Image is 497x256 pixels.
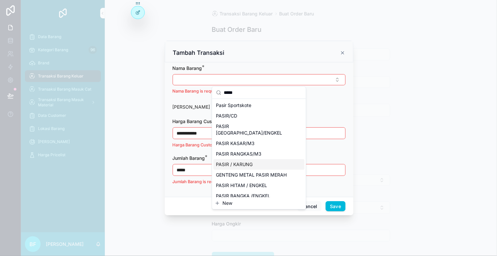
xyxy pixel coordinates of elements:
[212,99,306,197] div: Suggestions
[216,161,253,168] span: PASIR / KARUNG
[216,113,238,119] span: PASIR/CD
[216,123,294,136] span: PASIR [GEOGRAPHIC_DATA]/ENGKEL
[326,201,345,212] button: Save
[173,88,346,95] p: Nama Barang is required
[173,179,346,185] p: Jumlah Barang is required
[297,201,322,212] button: Cancel
[173,74,346,85] button: Select Button
[173,49,225,57] h3: Tambah Transaksi
[216,102,252,109] span: Pasir Sportskote
[173,142,346,148] p: Harga Barang Custom is required
[173,65,202,71] span: Nama Barang
[216,182,267,189] span: PASIR HITAM / ENGKEL
[216,193,271,199] span: PASIR BANGKA /ENGKEL
[216,172,287,178] span: GENTENG METAL PASIR MERAH
[223,200,233,206] span: New
[173,155,205,161] span: Jumlah Barang
[216,140,255,147] span: PASIR KASAR/M3
[173,118,220,124] span: Harga Barang Custom
[173,104,210,110] span: [PERSON_NAME]
[216,151,262,157] span: PASIR RANGKAS/M3
[215,200,303,206] button: New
